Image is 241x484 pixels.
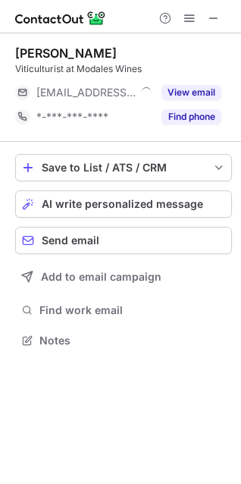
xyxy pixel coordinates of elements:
button: Notes [15,330,232,351]
button: save-profile-one-click [15,154,232,181]
span: Find work email [39,303,226,317]
span: Notes [39,334,226,347]
span: Send email [42,234,99,247]
span: [EMAIL_ADDRESS][DOMAIN_NAME] [36,86,136,99]
img: ContactOut v5.3.10 [15,9,106,27]
button: Reveal Button [161,109,221,124]
button: Add to email campaign [15,263,232,291]
span: AI write personalized message [42,198,203,210]
div: Viticulturist at Modales Wines [15,62,232,76]
button: AI write personalized message [15,190,232,218]
div: Save to List / ATS / CRM [42,162,205,174]
button: Reveal Button [161,85,221,100]
button: Send email [15,227,232,254]
button: Find work email [15,300,232,321]
div: [PERSON_NAME] [15,46,117,61]
span: Add to email campaign [41,271,161,283]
